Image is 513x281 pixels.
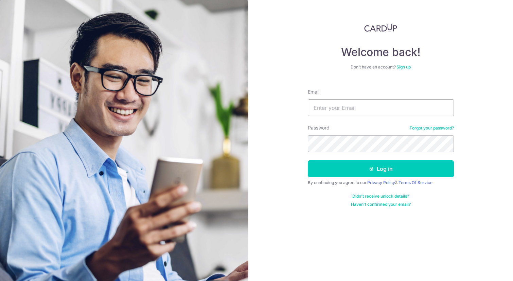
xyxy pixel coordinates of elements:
[308,160,454,177] button: Log in
[308,88,319,95] label: Email
[308,45,454,59] h4: Welcome back!
[396,64,411,69] a: Sign up
[410,125,454,131] a: Forgot your password?
[352,194,409,199] a: Didn't receive unlock details?
[308,180,454,185] div: By continuing you agree to our &
[351,202,411,207] a: Haven't confirmed your email?
[308,124,330,131] label: Password
[308,64,454,70] div: Don’t have an account?
[364,24,397,32] img: CardUp Logo
[308,99,454,116] input: Enter your Email
[367,180,395,185] a: Privacy Policy
[399,180,432,185] a: Terms Of Service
